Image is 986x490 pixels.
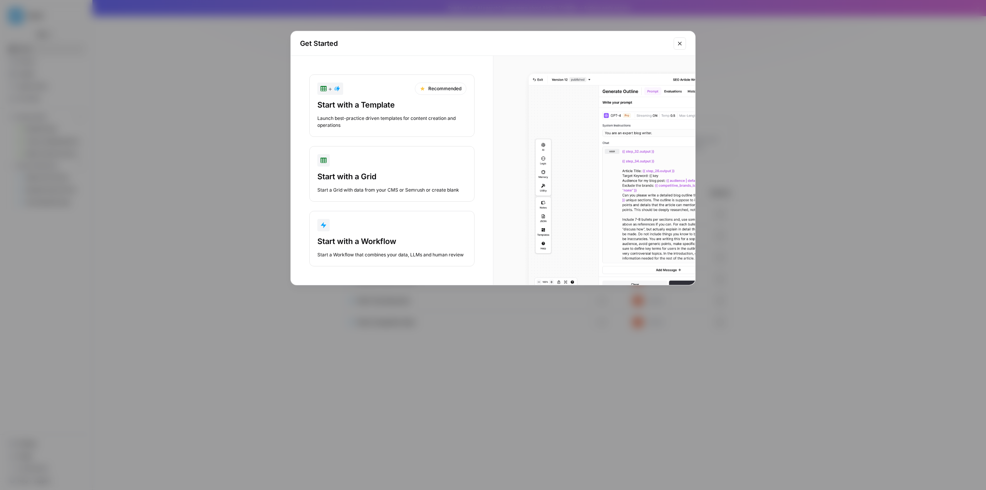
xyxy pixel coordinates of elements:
[317,115,466,129] div: Launch best-practice driven templates for content creation and operations
[317,251,466,258] div: Start a Workflow that combines your data, LLMs and human review
[309,211,475,266] button: Start with a WorkflowStart a Workflow that combines your data, LLMs and human review
[309,74,475,137] button: +RecommendedStart with a TemplateLaunch best-practice driven templates for content creation and o...
[317,187,466,194] div: Start a Grid with data from your CMS or Semrush or create blank
[317,236,466,247] div: Start with a Workflow
[415,83,466,95] div: Recommended
[317,99,466,110] div: Start with a Template
[317,171,466,182] div: Start with a Grid
[674,37,686,50] button: Close modal
[309,146,475,202] button: Start with a GridStart a Grid with data from your CMS or Semrush or create blank
[320,84,340,93] div: +
[300,38,669,49] h2: Get Started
